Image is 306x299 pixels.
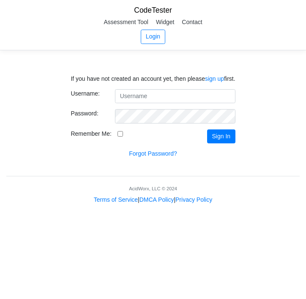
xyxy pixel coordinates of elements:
[64,109,109,121] label: Password:
[71,74,235,83] p: If you have not created an account yet, then please first.
[129,185,177,192] div: AcidWorx, LLC © 2024
[64,89,109,101] label: Username:
[134,6,172,14] a: CodeTester
[94,196,138,203] a: Terms of Service
[205,75,224,82] a: sign up
[179,16,205,28] a: Contact
[94,195,212,204] div: | |
[101,16,151,28] a: Assessment Tool
[153,16,178,28] a: Widget
[139,196,174,203] a: DMCA Policy
[141,30,165,44] a: Login
[71,129,111,138] label: Remember Me:
[115,89,235,104] input: Username
[207,129,235,144] button: Sign In
[129,150,177,157] a: Forgot Password?
[175,196,212,203] a: Privacy Policy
